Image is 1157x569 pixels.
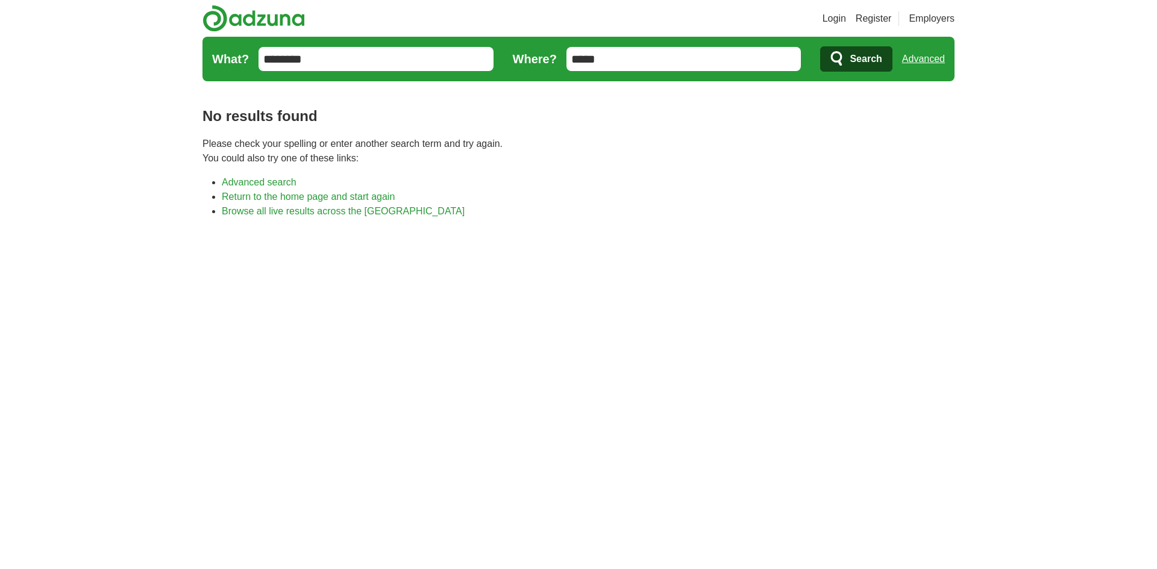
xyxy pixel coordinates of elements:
[222,191,395,202] a: Return to the home page and start again
[820,46,892,72] button: Search
[212,50,249,68] label: What?
[902,47,945,71] a: Advanced
[222,177,296,187] a: Advanced search
[202,105,955,127] h1: No results found
[222,206,465,216] a: Browse all live results across the [GEOGRAPHIC_DATA]
[909,11,955,26] a: Employers
[823,11,846,26] a: Login
[513,50,557,68] label: Where?
[850,47,882,71] span: Search
[202,5,305,32] img: Adzuna logo
[856,11,892,26] a: Register
[202,137,955,166] p: Please check your spelling or enter another search term and try again. You could also try one of ...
